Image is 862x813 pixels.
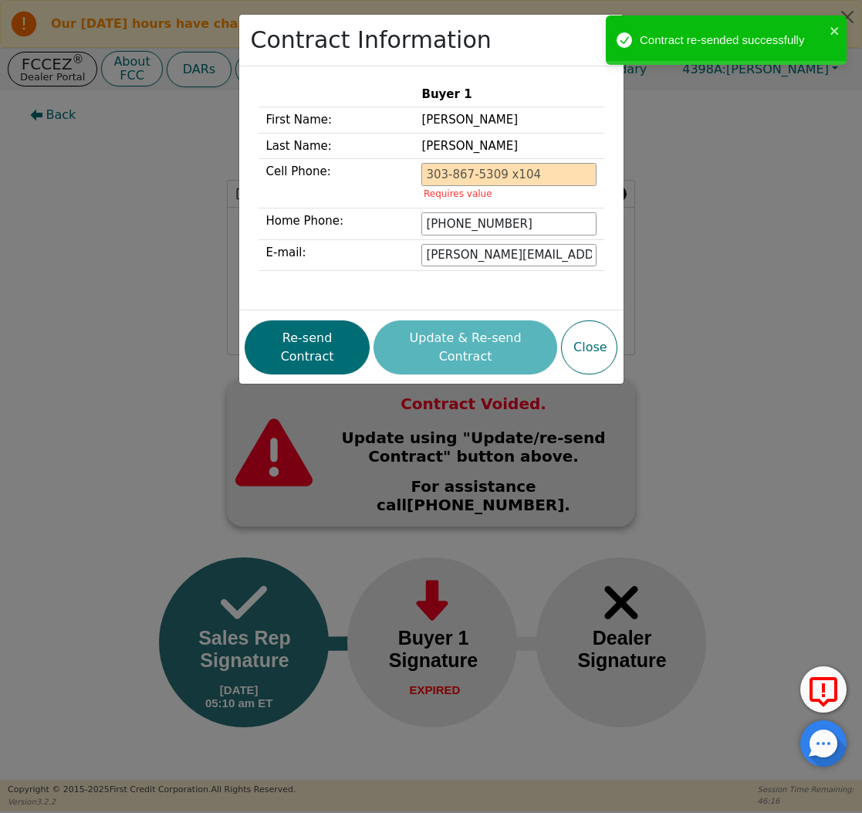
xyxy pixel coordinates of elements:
[259,159,414,208] td: Cell Phone:
[421,212,596,235] input: 303-867-5309 x104
[561,320,617,374] button: Close
[259,239,414,271] td: E-mail:
[259,133,414,159] td: Last Name:
[259,208,414,240] td: Home Phone:
[251,26,492,54] h2: Contract Information
[414,107,603,134] td: [PERSON_NAME]
[424,190,594,198] p: Requires value
[800,666,847,713] button: Report Error to FCC
[421,163,596,186] input: 303-867-5309 x104
[259,107,414,134] td: First Name:
[245,320,370,374] button: Re-send Contract
[830,22,840,39] button: close
[414,133,603,159] td: [PERSON_NAME]
[414,82,603,107] th: Buyer 1
[640,32,825,49] div: Contract re-sended successfully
